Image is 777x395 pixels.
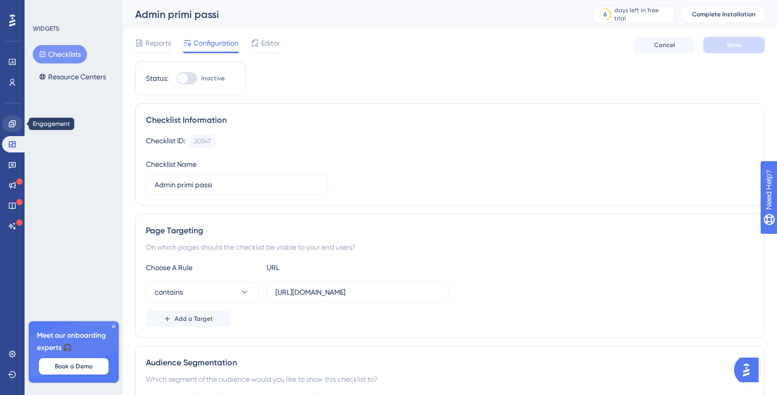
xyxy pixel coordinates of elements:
[146,114,754,126] div: Checklist Information
[33,68,112,86] button: Resource Centers
[692,10,756,18] span: Complete Installation
[267,261,379,274] div: URL
[261,37,280,49] span: Editor
[146,225,754,237] div: Page Targeting
[146,311,230,327] button: Add a Target
[614,6,671,23] div: days left in free trial
[155,179,319,190] input: Type your Checklist name
[734,355,765,385] iframe: UserGuiding AI Assistant Launcher
[33,45,87,63] button: Checklists
[634,37,695,53] button: Cancel
[703,37,765,53] button: Save
[37,330,111,354] span: Meet our onboarding experts 🎧
[194,137,211,145] div: 20547
[24,3,64,15] span: Need Help?
[146,135,185,148] div: Checklist ID:
[146,158,197,170] div: Checklist Name
[654,41,675,49] span: Cancel
[146,282,258,302] button: contains
[146,72,168,84] div: Status:
[146,261,258,274] div: Choose A Rule
[175,315,213,323] span: Add a Target
[145,37,171,49] span: Reports
[146,357,754,369] div: Audience Segmentation
[727,41,741,49] span: Save
[146,373,754,385] div: Which segment of the audience would you like to show this checklist to?
[275,287,440,298] input: yourwebsite.com/path
[135,7,567,21] div: Admin primi passi
[201,74,225,82] span: Inactive
[683,6,765,23] button: Complete Installation
[39,358,109,375] button: Book a Demo
[146,241,754,253] div: On which pages should the checklist be visible to your end users?
[33,25,59,33] div: WIDGETS
[603,10,607,18] div: 6
[193,37,239,49] span: Configuration
[155,286,183,298] span: contains
[55,362,93,370] span: Book a Demo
